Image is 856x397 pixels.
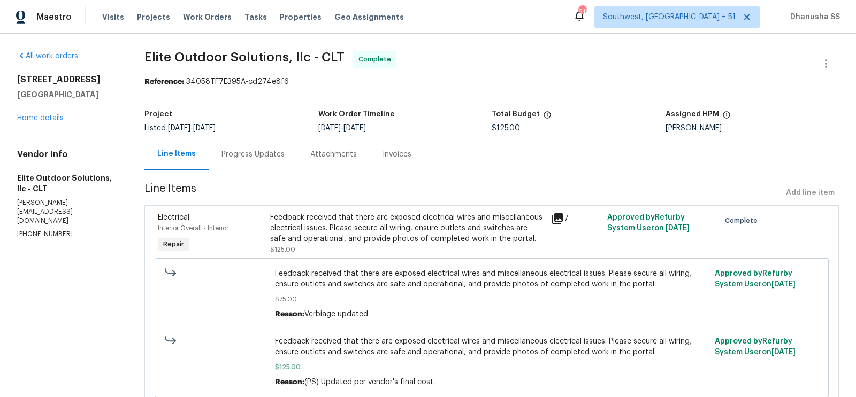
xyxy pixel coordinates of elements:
[144,78,184,85] b: Reference:
[144,111,172,118] h5: Project
[183,12,232,22] span: Work Orders
[275,378,304,386] span: Reason:
[771,281,796,288] span: [DATE]
[17,230,119,239] p: [PHONE_NUMBER]
[270,246,295,253] span: $125.00
[492,111,540,118] h5: Total Budget
[275,336,708,357] span: Feedback received that there are exposed electrical wires and miscellaneous electrical issues. Pl...
[158,225,228,231] span: Interior Overall - Interior
[492,124,520,132] span: $125.00
[193,124,216,132] span: [DATE]
[666,111,719,118] h5: Assigned HPM
[725,215,762,226] span: Complete
[275,294,708,305] span: $75.00
[715,338,796,356] span: Approved by Refurby System User on
[358,54,395,65] span: Complete
[270,212,545,244] div: Feedback received that there are exposed electrical wires and miscellaneous electrical issues. Pl...
[666,124,839,132] div: [PERSON_NAME]
[334,12,404,22] span: Geo Assignments
[318,124,341,132] span: [DATE]
[144,183,782,203] span: Line Items
[137,12,170,22] span: Projects
[17,89,119,100] h5: [GEOGRAPHIC_DATA]
[221,149,285,160] div: Progress Updates
[318,124,366,132] span: -
[36,12,72,22] span: Maestro
[17,114,64,122] a: Home details
[168,124,216,132] span: -
[144,51,345,64] span: Elite Outdoor Solutions, llc - CLT
[304,378,435,386] span: (PS) Updated per vendor's final cost.
[304,310,368,318] span: Verbiage updated
[275,310,304,318] span: Reason:
[543,111,552,124] span: The total cost of line items that have been proposed by Opendoor. This sum includes line items th...
[144,76,839,87] div: 34058TF7E395A-cd274e8f6
[275,362,708,372] span: $125.00
[158,214,189,221] span: Electrical
[17,173,119,194] h5: Elite Outdoor Solutions, llc - CLT
[715,270,796,288] span: Approved by Refurby System User on
[102,12,124,22] span: Visits
[343,124,366,132] span: [DATE]
[607,214,690,232] span: Approved by Refurby System User on
[310,149,357,160] div: Attachments
[383,149,411,160] div: Invoices
[318,111,395,118] h5: Work Order Timeline
[280,12,322,22] span: Properties
[17,198,119,225] p: [PERSON_NAME][EMAIL_ADDRESS][DOMAIN_NAME]
[603,12,736,22] span: Southwest, [GEOGRAPHIC_DATA] + 51
[168,124,190,132] span: [DATE]
[666,224,690,232] span: [DATE]
[771,348,796,356] span: [DATE]
[786,12,840,22] span: Dhanusha SS
[17,74,119,85] h2: [STREET_ADDRESS]
[17,149,119,160] h4: Vendor Info
[578,6,586,17] div: 619
[275,268,708,290] span: Feedback received that there are exposed electrical wires and miscellaneous electrical issues. Pl...
[722,111,731,124] span: The hpm assigned to this work order.
[17,52,78,60] a: All work orders
[144,124,216,132] span: Listed
[551,212,601,225] div: 7
[159,239,188,250] span: Repair
[244,13,267,21] span: Tasks
[157,149,196,159] div: Line Items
